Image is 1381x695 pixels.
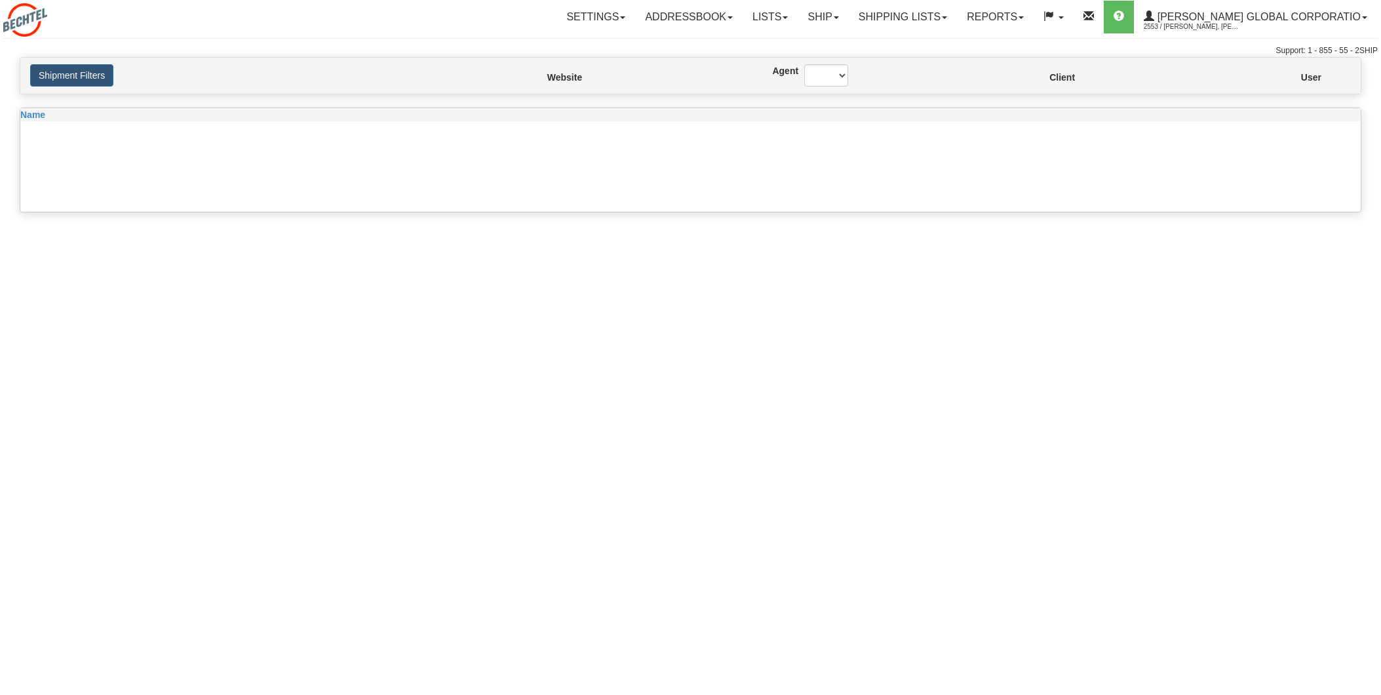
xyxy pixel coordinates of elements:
a: Ship [798,1,848,33]
a: Reports [957,1,1034,33]
a: [PERSON_NAME] Global Corporatio 2553 / [PERSON_NAME], [PERSON_NAME] [1134,1,1377,33]
label: Client [1049,71,1051,84]
span: [PERSON_NAME] Global Corporatio [1154,11,1361,22]
div: Support: 1 - 855 - 55 - 2SHIP [3,45,1378,56]
button: Shipment Filters [30,64,113,87]
span: 2553 / [PERSON_NAME], [PERSON_NAME] [1144,20,1242,33]
a: Settings [556,1,635,33]
a: Shipping lists [849,1,957,33]
label: Agent [772,64,785,77]
a: Lists [743,1,798,33]
span: Name [20,109,45,120]
img: logo2553.jpg [3,3,47,37]
a: Addressbook [635,1,743,33]
label: Website [547,71,553,84]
